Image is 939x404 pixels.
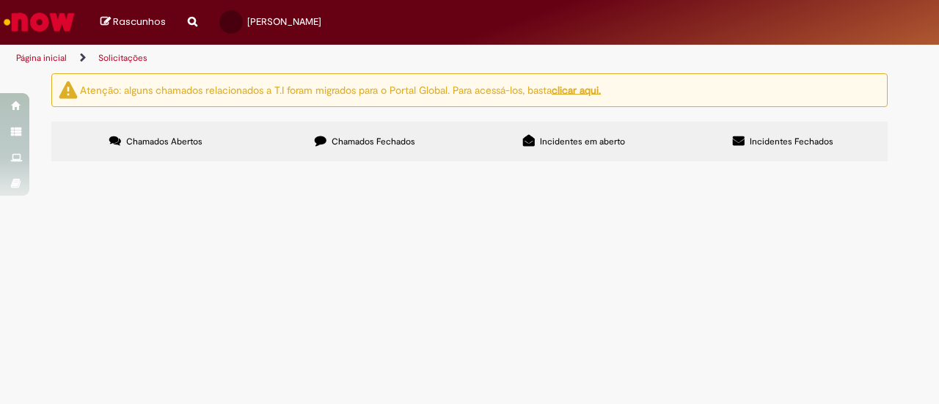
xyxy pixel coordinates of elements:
span: Incidentes em aberto [540,136,625,147]
span: Chamados Abertos [126,136,202,147]
span: [PERSON_NAME] [247,15,321,28]
span: Chamados Fechados [332,136,415,147]
a: Página inicial [16,52,67,64]
a: Rascunhos [101,15,166,29]
img: ServiceNow [1,7,77,37]
a: Solicitações [98,52,147,64]
span: Rascunhos [113,15,166,29]
a: clicar aqui. [552,83,601,96]
ng-bind-html: Atenção: alguns chamados relacionados a T.I foram migrados para o Portal Global. Para acessá-los,... [80,83,601,96]
span: Incidentes Fechados [750,136,833,147]
ul: Trilhas de página [11,45,615,72]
